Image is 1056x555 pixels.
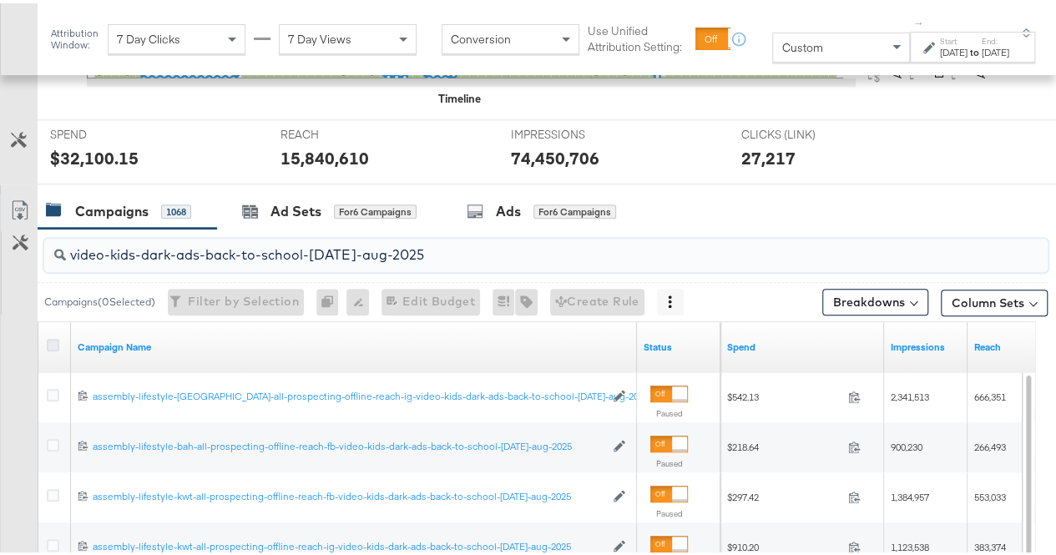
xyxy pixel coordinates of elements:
a: Shows the current state of your Ad Campaign. [644,337,714,351]
span: 1,123,538 [891,537,929,550]
a: The number of times your ad was served. On mobile apps an ad is counted as served the first time ... [891,337,961,351]
button: Column Sets [941,286,1048,313]
text: Actions [973,36,988,75]
span: REACH [280,124,406,139]
div: 74,450,706 [511,143,599,167]
span: ↑ [912,18,927,23]
span: $218.64 [727,437,841,450]
span: $910.20 [727,537,841,550]
span: Custom [781,37,822,52]
div: Timeline [438,88,481,103]
span: $542.13 [727,387,841,400]
span: 2,341,513 [891,387,929,400]
div: assembly-lifestyle-bah-all-prospecting-offline-reach-fb-video-kids-dark-ads-back-to-school-[DATE]... [93,436,604,450]
label: Paused [650,405,688,416]
span: SPEND [50,124,175,139]
label: Paused [650,455,688,466]
div: for 6 Campaigns [334,201,417,216]
div: [DATE] [940,43,968,56]
div: assembly-lifestyle-kwt-all-prospecting-offline-reach-ig-video-kids-dark-ads-back-to-school-[DATE]... [93,537,604,550]
a: Your campaign name. [78,337,630,351]
div: assembly-lifestyle-[GEOGRAPHIC_DATA]-all-prospecting-offline-reach-ig-video-kids-dark-ads-back-to... [93,386,604,400]
text: Delivery [932,33,947,75]
div: $32,100.15 [50,143,139,167]
div: Campaigns ( 0 Selected) [44,291,155,306]
label: End: [982,33,1009,43]
div: 0 [316,285,346,312]
span: 1,384,957 [891,487,929,500]
input: Search Campaigns by Name, ID or Objective [66,229,960,261]
a: The total amount spent to date. [727,337,877,351]
span: $297.42 [727,487,841,500]
label: Paused [650,505,688,516]
div: Ads [496,199,521,218]
span: 7 Day Views [288,28,351,43]
span: 7 Day Clicks [117,28,180,43]
label: Start: [940,33,968,43]
a: assembly-lifestyle-[GEOGRAPHIC_DATA]-all-prospecting-offline-reach-ig-video-kids-dark-ads-back-to... [93,386,604,401]
a: assembly-lifestyle-kwt-all-prospecting-offline-reach-fb-video-kids-dark-ads-back-to-school-[DATE]... [93,487,604,501]
div: Campaigns [75,199,149,218]
span: 553,033 [974,487,1006,500]
span: CLICKS (LINK) [740,124,866,139]
span: IMPRESSIONS [511,124,636,139]
div: for 6 Campaigns [533,201,616,216]
div: 1068 [161,201,191,216]
div: Ad Sets [270,199,321,218]
a: assembly-lifestyle-kwt-all-prospecting-offline-reach-ig-video-kids-dark-ads-back-to-school-[DATE]... [93,537,604,551]
span: 266,493 [974,437,1006,450]
text: Amount (USD) [890,2,905,75]
span: 666,351 [974,387,1006,400]
strong: to [968,43,982,55]
a: The number of people your ad was served to. [974,337,1044,351]
button: Breakdowns [822,285,928,312]
label: Use Unified Attribution Setting: [588,20,689,51]
span: Conversion [451,28,511,43]
span: 900,230 [891,437,922,450]
a: assembly-lifestyle-bah-all-prospecting-offline-reach-fb-video-kids-dark-ads-back-to-school-[DATE]... [93,436,604,451]
div: Attribution Window: [50,24,99,48]
div: 15,840,610 [280,143,369,167]
div: assembly-lifestyle-kwt-all-prospecting-offline-reach-fb-video-kids-dark-ads-back-to-school-[DATE]... [93,487,604,500]
span: 383,374 [974,537,1006,550]
div: [DATE] [982,43,1009,56]
div: 27,217 [740,143,795,167]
